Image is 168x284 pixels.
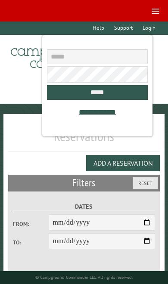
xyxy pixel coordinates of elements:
[13,202,155,212] label: Dates
[133,177,158,189] button: Reset
[86,155,160,171] button: Add a Reservation
[138,22,159,35] a: Login
[13,238,48,247] label: To:
[8,128,159,151] h1: Reservations
[88,22,108,35] a: Help
[13,220,48,228] label: From:
[35,275,133,280] small: © Campground Commander LLC. All rights reserved.
[110,22,137,35] a: Support
[8,38,116,72] img: Campground Commander
[8,175,159,191] h2: Filters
